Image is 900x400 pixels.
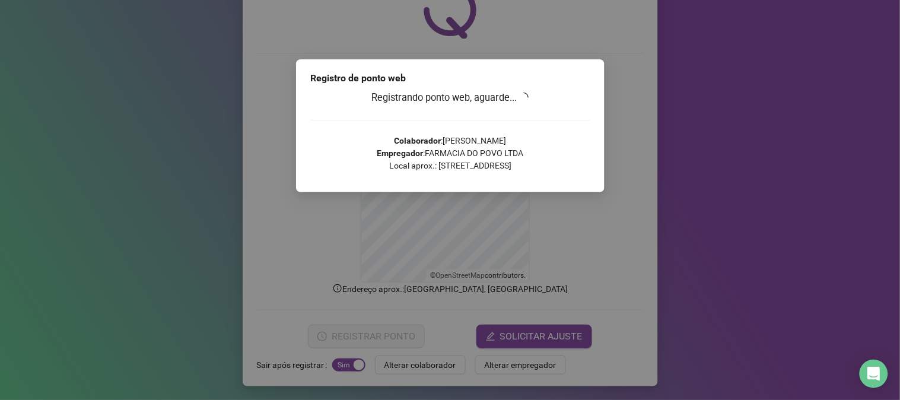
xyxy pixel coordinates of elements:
p: : [PERSON_NAME] : FARMACIA DO POVO LTDA Local aprox.: [STREET_ADDRESS] [310,135,590,172]
span: loading [519,93,529,102]
strong: Colaborador [394,136,441,145]
h3: Registrando ponto web, aguarde... [310,90,590,106]
div: Open Intercom Messenger [860,360,888,388]
div: Registro de ponto web [310,71,590,85]
strong: Empregador [377,148,423,158]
